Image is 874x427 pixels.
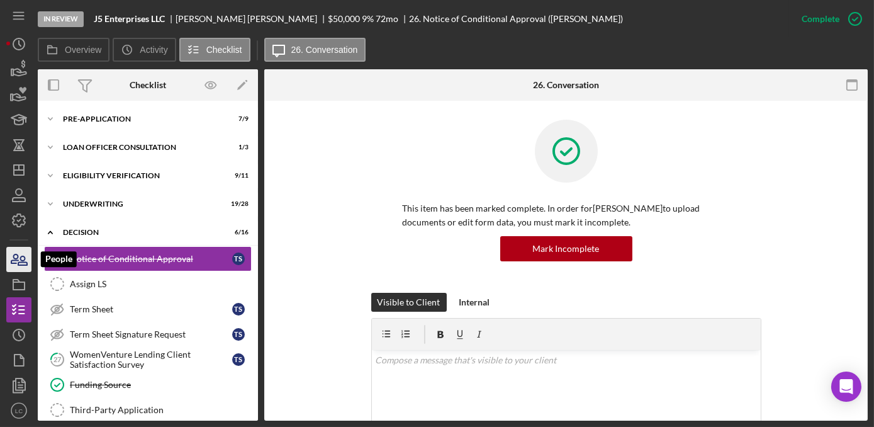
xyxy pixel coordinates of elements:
div: Eligibility Verification [63,172,217,179]
label: 26. Conversation [291,45,358,55]
a: Third-Party Application [44,397,252,423]
label: Activity [140,45,167,55]
button: Mark Incomplete [500,236,632,261]
button: Visible to Client [371,293,447,312]
div: 26. Notice of Conditional Approval ([PERSON_NAME]) [409,14,623,24]
div: Funding Source [70,380,251,390]
button: Internal [453,293,496,312]
label: Checklist [206,45,242,55]
tspan: 27 [53,355,62,363]
div: Notice of Conditional Approval [70,254,232,264]
div: Underwriting [63,200,217,208]
div: [PERSON_NAME] [PERSON_NAME] [176,14,328,24]
div: Visible to Client [378,293,440,312]
div: Mark Incomplete [533,236,600,261]
label: Overview [65,45,101,55]
div: Pre-Application [63,115,217,123]
div: 1 / 3 [226,144,249,151]
a: Term SheetTS [44,297,252,322]
a: Notice of Conditional ApprovalTS [44,246,252,271]
div: Loan Officer Consultation [63,144,217,151]
div: In Review [38,11,84,27]
div: T S [232,253,245,265]
div: 26. Conversation [533,80,599,90]
div: T S [232,303,245,316]
button: LC [6,398,31,423]
div: Complete [802,6,839,31]
div: Assign LS [70,279,251,289]
div: Checklist [130,80,166,90]
div: Term Sheet Signature Request [70,329,232,339]
a: Funding Source [44,372,252,397]
div: Decision [63,229,217,236]
div: Open Intercom Messenger [831,372,861,402]
div: Term Sheet [70,304,232,314]
a: 27WomenVenture Lending Client Satisfaction SurveyTS [44,347,252,372]
div: 72 mo [376,14,398,24]
div: Internal [459,293,490,312]
button: Overview [38,38,109,62]
div: T S [232,328,245,341]
p: This item has been marked complete. In order for [PERSON_NAME] to upload documents or edit form d... [403,202,730,230]
a: Assign LS [44,271,252,297]
a: Term Sheet Signature RequestTS [44,322,252,347]
div: 9 / 11 [226,172,249,179]
button: 26. Conversation [264,38,366,62]
div: $50,000 [328,14,360,24]
b: J5 Enterprises LLC [94,14,165,24]
button: Activity [113,38,176,62]
div: 9 % [362,14,374,24]
div: 19 / 28 [226,200,249,208]
text: LC [15,407,23,414]
div: 7 / 9 [226,115,249,123]
button: Complete [789,6,868,31]
div: WomenVenture Lending Client Satisfaction Survey [70,350,232,370]
button: Checklist [179,38,250,62]
div: 6 / 16 [226,229,249,236]
div: Third-Party Application [70,405,251,415]
div: T S [232,353,245,366]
